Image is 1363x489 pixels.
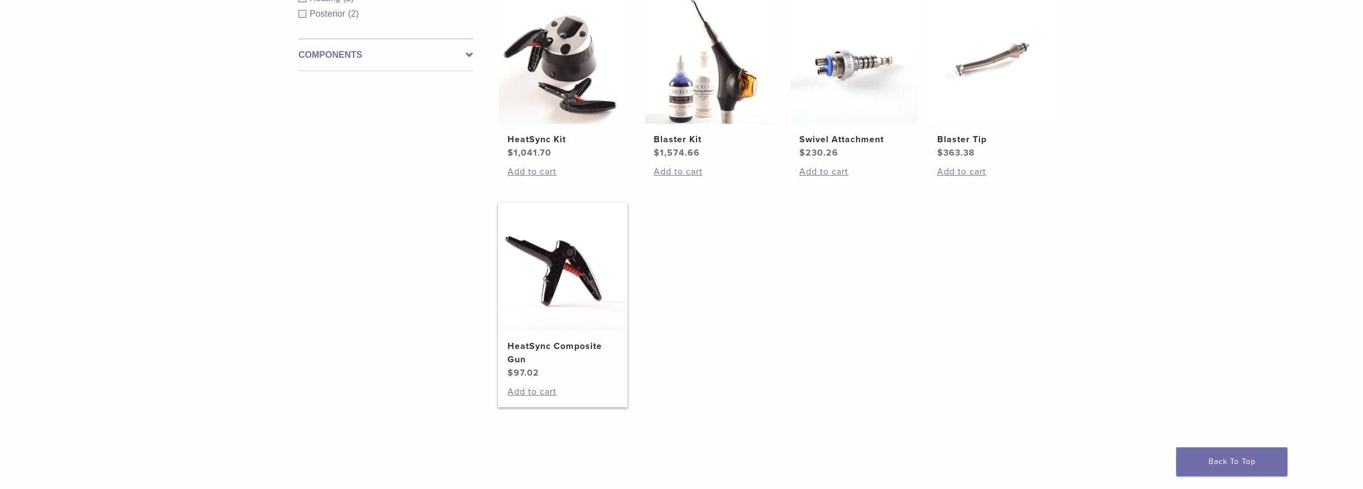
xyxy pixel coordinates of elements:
span: $ [508,367,514,378]
span: (2) [348,9,359,18]
bdi: 363.38 [937,147,975,158]
a: Add to cart: “Swivel Attachment” [799,165,909,178]
img: HeatSync Composite Gun [499,203,626,331]
span: $ [799,147,805,158]
h2: HeatSync Composite Gun [508,340,618,366]
span: $ [654,147,660,158]
span: $ [937,147,943,158]
a: HeatSync Composite GunHeatSync Composite Gun $97.02 [498,203,628,380]
span: $ [508,147,514,158]
h2: Blaster Kit [654,133,764,146]
bdi: 230.26 [799,147,838,158]
a: Add to cart: “Blaster Tip” [937,165,1047,178]
a: Add to cart: “HeatSync Composite Gun” [508,385,618,398]
h2: Swivel Attachment [799,133,909,146]
a: Add to cart: “Blaster Kit” [654,165,764,178]
h2: HeatSync Kit [508,133,618,146]
span: Posterior [310,9,348,18]
label: Components [299,48,473,62]
bdi: 1,041.70 [508,147,551,158]
a: Back To Top [1176,447,1287,476]
a: Add to cart: “HeatSync Kit” [508,165,618,178]
bdi: 97.02 [508,367,539,378]
h2: Blaster Tip [937,133,1047,146]
bdi: 1,574.66 [654,147,700,158]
